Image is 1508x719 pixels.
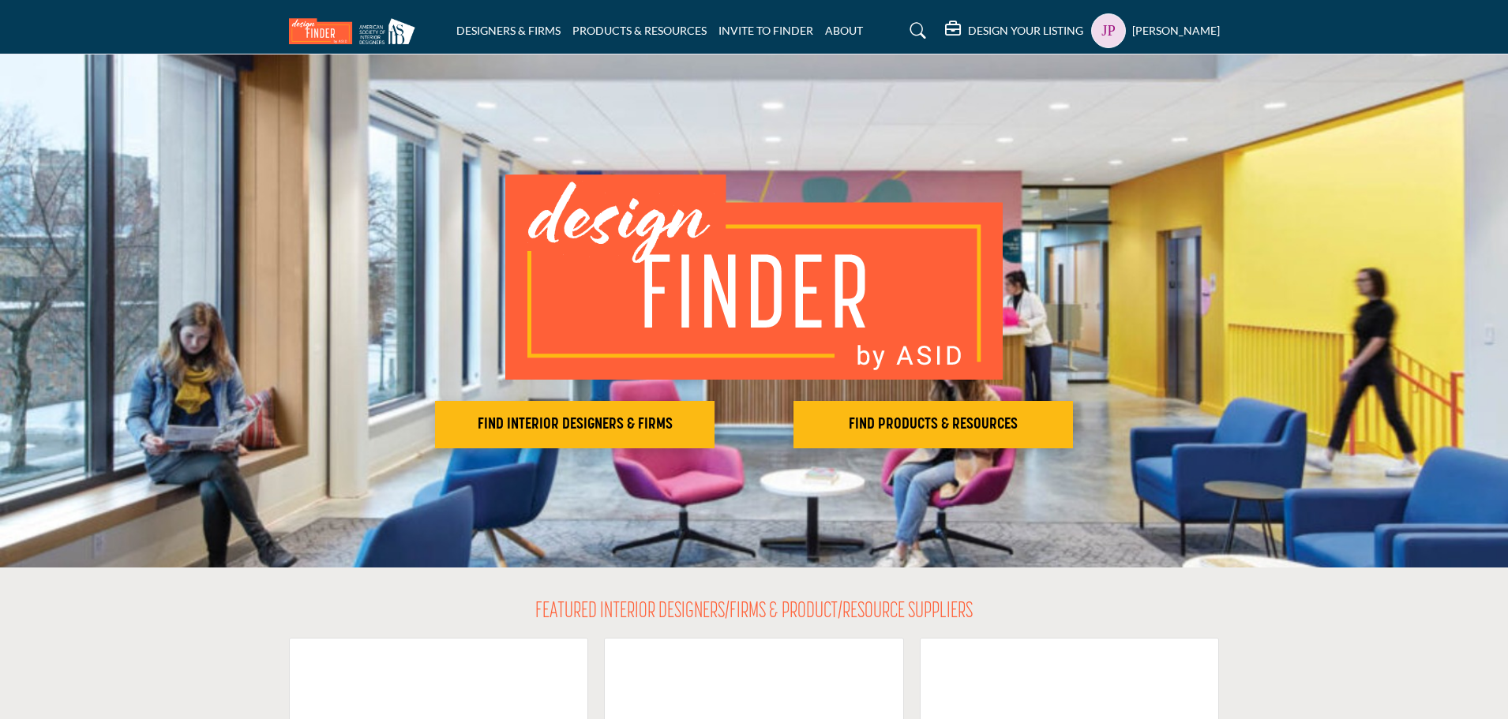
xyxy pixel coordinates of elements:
[456,24,561,37] a: DESIGNERS & FIRMS
[572,24,707,37] a: PRODUCTS & RESOURCES
[825,24,863,37] a: ABOUT
[1132,23,1220,39] h5: [PERSON_NAME]
[718,24,813,37] a: INVITE TO FINDER
[440,415,710,434] h2: FIND INTERIOR DESIGNERS & FIRMS
[793,401,1073,448] button: FIND PRODUCTS & RESOURCES
[505,174,1003,380] img: image
[798,415,1068,434] h2: FIND PRODUCTS & RESOURCES
[435,401,715,448] button: FIND INTERIOR DESIGNERS & FIRMS
[945,21,1083,40] div: DESIGN YOUR LISTING
[895,18,936,43] a: Search
[968,24,1083,38] h5: DESIGN YOUR LISTING
[289,18,423,44] img: Site Logo
[535,599,973,626] h2: FEATURED INTERIOR DESIGNERS/FIRMS & PRODUCT/RESOURCE SUPPLIERS
[1091,13,1126,48] button: Show hide supplier dropdown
